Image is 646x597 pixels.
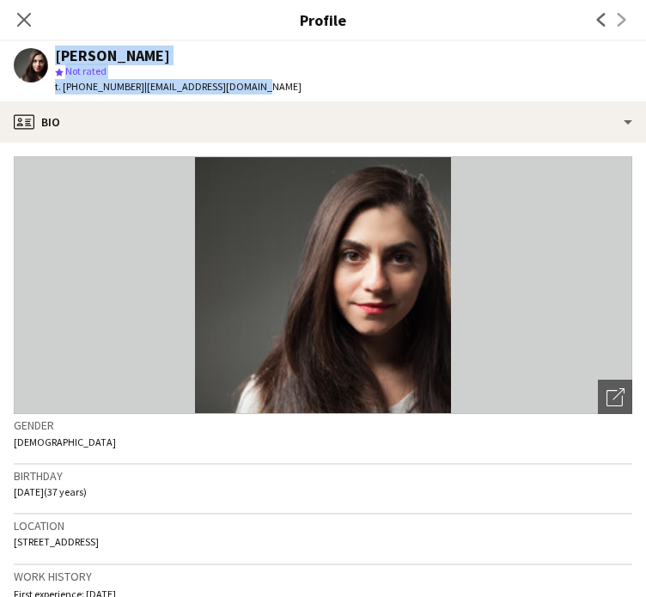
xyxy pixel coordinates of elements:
[14,535,99,548] span: [STREET_ADDRESS]
[598,380,632,414] div: Open photos pop-in
[14,485,87,498] span: [DATE] (37 years)
[14,569,632,584] h3: Work history
[14,518,632,533] h3: Location
[14,468,632,484] h3: Birthday
[14,156,632,414] img: Crew avatar or photo
[14,417,632,433] h3: Gender
[14,436,116,448] span: [DEMOGRAPHIC_DATA]
[144,80,302,93] span: | [EMAIL_ADDRESS][DOMAIN_NAME]
[65,64,107,77] span: Not rated
[55,48,170,64] div: [PERSON_NAME]
[55,80,144,93] span: t. [PHONE_NUMBER]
